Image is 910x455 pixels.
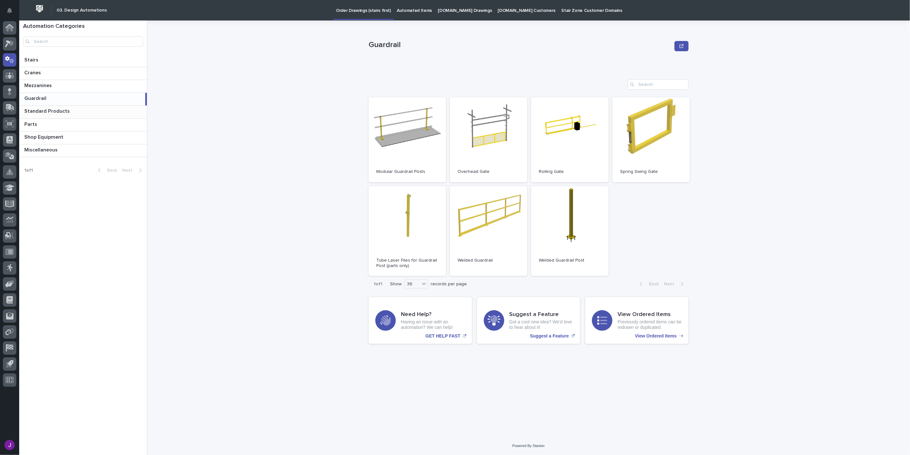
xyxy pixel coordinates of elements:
a: MiscellaneousMiscellaneous [19,144,147,157]
div: Notifications [8,8,16,18]
p: GET HELP FAST [426,333,460,339]
p: Cranes [24,69,42,76]
button: Back [635,281,661,287]
input: Search [23,37,143,47]
button: Notifications [3,4,16,17]
p: Spring Swing Gate [620,169,682,175]
p: Miscellaneous [24,146,59,153]
p: Standard Products [24,107,71,114]
a: Standard ProductsStandard Products [19,106,147,118]
p: Welded Guardrail Post [539,258,601,263]
a: PartsParts [19,119,147,132]
button: Next [120,167,147,173]
h3: Need Help? [401,311,465,318]
a: Modular Guardrail Posts [369,97,446,182]
a: GuardrailGuardrail [19,93,147,106]
p: Mezzanines [24,81,53,89]
h1: Automation Categories [23,23,143,30]
span: Back [645,282,659,286]
p: Stairs [24,56,40,63]
a: Shop EquipmentShop Equipment [19,132,147,144]
p: Having an issue with an automation? We can help! [401,319,465,330]
p: View Ordered Items [635,333,677,339]
p: Shop Equipment [24,133,65,140]
h3: Suggest a Feature [509,311,574,318]
p: Parts [24,120,38,127]
a: Welded Guardrail Post [531,186,609,276]
p: Modular Guardrail Posts [376,169,438,175]
button: users-avatar [3,438,16,452]
p: Suggest a Feature [530,333,569,339]
p: Got a cool new idea? We'd love to hear about it! [509,319,574,330]
p: Welded Guardrail [458,258,520,263]
h3: View Ordered Items [618,311,682,318]
span: Next [122,168,136,173]
a: StairsStairs [19,54,147,67]
a: Welded Guardrail [450,186,527,276]
a: View Ordered Items [585,297,689,344]
p: Rolling Gate [539,169,601,175]
a: Overhead Gate [450,97,527,182]
h2: 03. Design Automations [57,8,107,13]
span: Next [664,282,678,286]
div: 36 [404,281,420,288]
p: 1 of 1 [369,276,387,292]
p: records per page [431,281,467,287]
p: Overhead Gate [458,169,520,175]
a: CranesCranes [19,67,147,80]
button: Back [93,167,120,173]
a: GET HELP FAST [369,297,472,344]
a: Rolling Gate [531,97,609,182]
a: Suggest a Feature [477,297,580,344]
a: Tube Laser Files for Guardrail Post (parts only) [369,186,446,276]
p: Show [390,281,402,287]
p: Previously ordered items can be redrawn or duplicated. [618,319,682,330]
a: Powered By Stacker [512,444,545,448]
p: Tube Laser Files for Guardrail Post (parts only) [376,258,438,269]
p: 1 of 1 [19,163,38,178]
span: Back [103,168,117,173]
a: Spring Swing Gate [612,97,690,182]
button: Next [661,281,689,287]
input: Search [628,79,689,90]
img: Workspace Logo [34,3,45,15]
p: Guardrail [369,40,672,50]
a: MezzaninesMezzanines [19,80,147,93]
p: Guardrail [24,94,48,102]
